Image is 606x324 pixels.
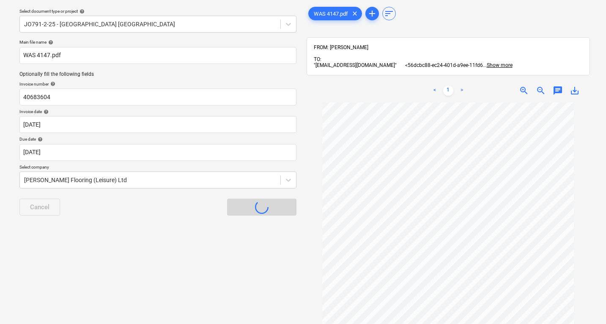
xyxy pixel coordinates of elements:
[19,39,296,45] div: Main file name
[564,283,606,324] iframe: Chat Widget
[443,86,453,96] a: Page 1 is your current page
[553,86,563,96] span: chat
[519,86,529,96] span: zoom_in
[314,62,483,68] span: "[EMAIL_ADDRESS][DOMAIN_NAME]" <56dcbc88-ec24-401d-a9ee-11fd6
[314,44,368,50] span: FROM: [PERSON_NAME]
[19,8,296,14] div: Select document type or project
[19,109,296,114] div: Invoice date
[457,86,467,96] a: Next page
[19,164,296,172] p: Select company
[19,47,296,64] input: Main file name
[78,9,85,14] span: help
[487,62,513,68] span: Show more
[42,109,49,114] span: help
[19,71,296,78] p: Optionally fill the following fields
[19,144,296,161] input: Due date not specified
[19,81,296,87] div: Invoice number
[308,7,362,20] div: WAS 4147.pdf
[47,40,53,45] span: help
[384,8,394,19] span: sort
[483,62,513,68] span: ...
[350,8,360,19] span: clear
[430,86,440,96] a: Previous page
[314,56,321,62] span: TO:
[367,8,377,19] span: add
[309,11,353,17] span: WAS 4147.pdf
[36,137,43,142] span: help
[536,86,546,96] span: zoom_out
[19,136,296,142] div: Due date
[49,81,55,86] span: help
[570,86,580,96] span: save_alt
[19,89,296,105] input: Invoice number
[19,116,296,133] input: Invoice date not specified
